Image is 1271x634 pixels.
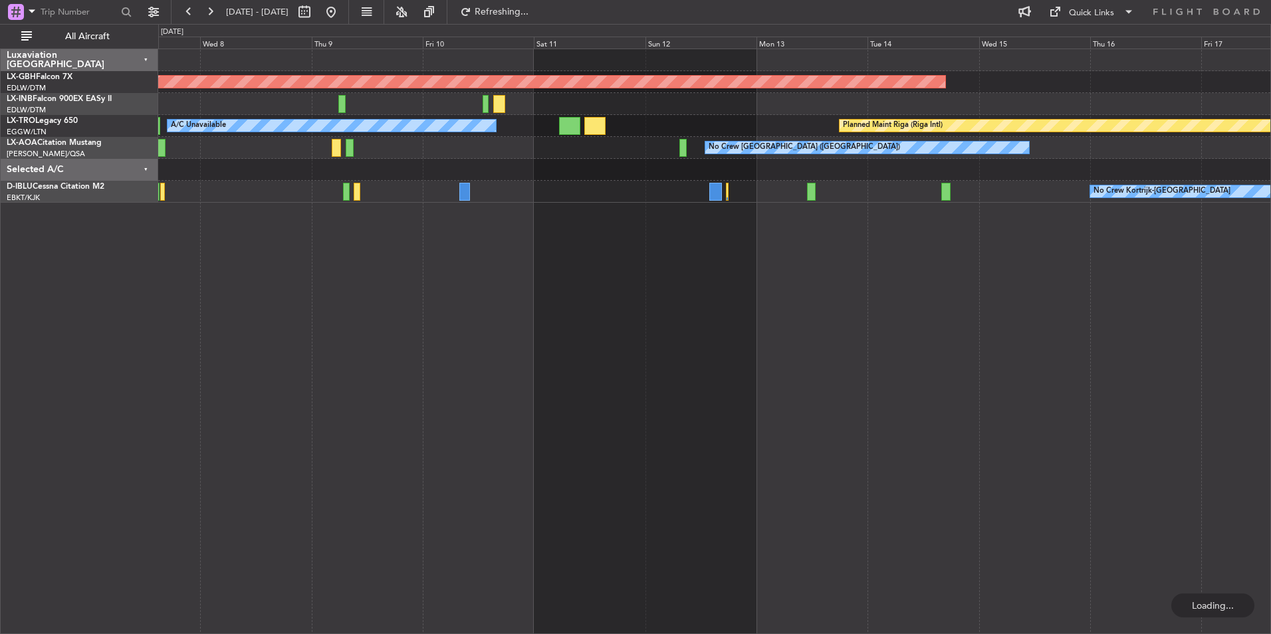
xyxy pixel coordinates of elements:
div: Mon 13 [756,37,867,49]
a: EBKT/KJK [7,193,40,203]
button: Refreshing... [454,1,534,23]
span: LX-TRO [7,117,35,125]
a: LX-TROLegacy 650 [7,117,78,125]
span: All Aircraft [35,32,140,41]
div: Wed 15 [979,37,1090,49]
div: Tue 14 [867,37,979,49]
a: LX-INBFalcon 900EX EASy II [7,95,112,103]
div: Sat 11 [534,37,645,49]
div: Sun 12 [645,37,756,49]
div: Loading... [1171,593,1254,617]
button: Quick Links [1042,1,1141,23]
button: All Aircraft [15,26,144,47]
span: Refreshing... [474,7,530,17]
div: Thu 9 [312,37,423,49]
div: Planned Maint Riga (Riga Intl) [843,116,943,136]
div: Wed 8 [200,37,311,49]
div: Fri 10 [423,37,534,49]
span: LX-AOA [7,139,37,147]
span: LX-GBH [7,73,36,81]
div: Quick Links [1069,7,1114,20]
input: Trip Number [41,2,117,22]
span: LX-INB [7,95,33,103]
a: D-IBLUCessna Citation M2 [7,183,104,191]
a: EDLW/DTM [7,105,46,115]
a: LX-GBHFalcon 7X [7,73,72,81]
div: No Crew [GEOGRAPHIC_DATA] ([GEOGRAPHIC_DATA]) [709,138,900,158]
a: LX-AOACitation Mustang [7,139,102,147]
a: EGGW/LTN [7,127,47,137]
div: A/C Unavailable [171,116,226,136]
span: D-IBLU [7,183,33,191]
a: [PERSON_NAME]/QSA [7,149,85,159]
a: EDLW/DTM [7,83,46,93]
div: [DATE] [161,27,183,38]
div: Thu 16 [1090,37,1201,49]
div: No Crew Kortrijk-[GEOGRAPHIC_DATA] [1094,181,1230,201]
span: [DATE] - [DATE] [226,6,289,18]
